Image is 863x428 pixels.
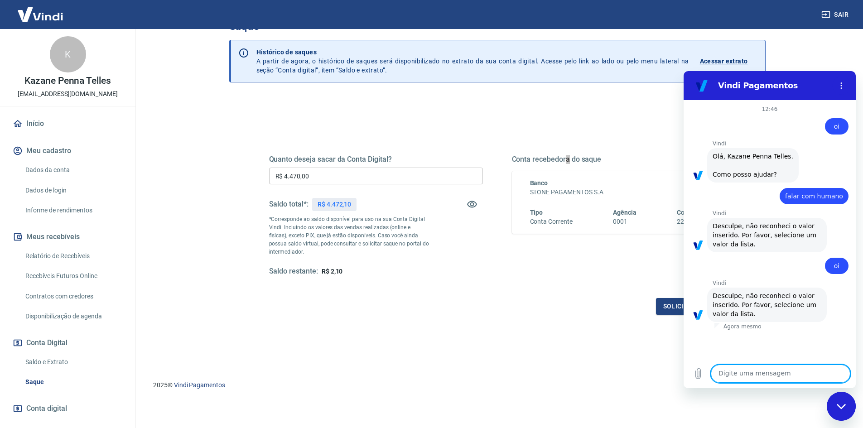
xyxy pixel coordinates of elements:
[24,76,111,86] p: Kazane Penna Telles
[512,155,726,164] h5: Conta recebedora do saque
[11,0,70,28] img: Vindi
[22,353,125,371] a: Saldo e Extrato
[269,215,429,256] p: *Corresponde ao saldo disponível para uso na sua Conta Digital Vindi. Incluindo os valores das ve...
[153,380,841,390] p: 2025 ©
[22,307,125,326] a: Disponibilização de agenda
[322,268,343,275] span: R$ 2,10
[677,209,694,216] span: Conta
[11,114,125,134] a: Início
[11,399,125,418] a: Conta digital
[613,209,636,216] span: Agência
[613,217,636,226] h6: 0001
[22,201,125,220] a: Informe de rendimentos
[684,71,856,388] iframe: Janela de mensagens
[11,141,125,161] button: Meu cadastro
[827,392,856,421] iframe: Botão para abrir a janela de mensagens, conversa em andamento
[174,381,225,389] a: Vindi Pagamentos
[700,57,748,66] p: Acessar extrato
[530,179,548,187] span: Banco
[256,48,689,75] p: A partir de agora, o histórico de saques será disponibilizado no extrato da sua conta digital. Ac...
[318,200,351,209] p: R$ 4.472,10
[11,333,125,353] button: Conta Digital
[22,267,125,285] a: Recebíveis Futuros Online
[530,217,573,226] h6: Conta Corrente
[269,155,483,164] h5: Quanto deseja sacar da Conta Digital?
[256,48,689,57] p: Histórico de saques
[677,217,708,226] h6: 2227366-8
[18,89,118,99] p: [EMAIL_ADDRESS][DOMAIN_NAME]
[656,298,726,315] button: Solicitar saque
[530,188,708,197] h6: STONE PAGAMENTOS S.A
[50,36,86,72] div: K
[22,181,125,200] a: Dados de login
[11,227,125,247] button: Meus recebíveis
[269,200,309,209] h5: Saldo total*:
[269,267,318,276] h5: Saldo restante:
[22,161,125,179] a: Dados da conta
[22,373,125,391] a: Saque
[26,402,67,415] span: Conta digital
[700,48,758,75] a: Acessar extrato
[22,247,125,265] a: Relatório de Recebíveis
[820,6,852,23] button: Sair
[530,209,543,216] span: Tipo
[22,287,125,306] a: Contratos com credores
